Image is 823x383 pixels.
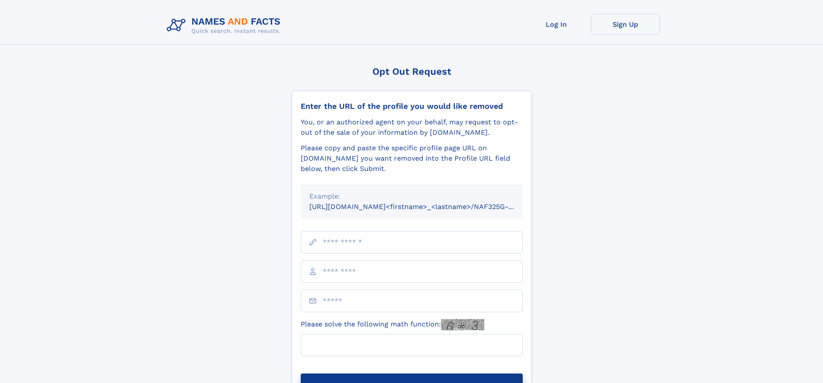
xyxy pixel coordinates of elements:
[522,14,591,35] a: Log In
[309,191,514,202] div: Example:
[301,319,484,330] label: Please solve the following math function:
[301,143,523,174] div: Please copy and paste the specific profile page URL on [DOMAIN_NAME] you want removed into the Pr...
[292,66,532,77] div: Opt Out Request
[163,14,288,37] img: Logo Names and Facts
[309,203,539,211] small: [URL][DOMAIN_NAME]<firstname>_<lastname>/NAF325G-xxxxxxxx
[301,117,523,138] div: You, or an authorized agent on your behalf, may request to opt-out of the sale of your informatio...
[591,14,660,35] a: Sign Up
[301,101,523,111] div: Enter the URL of the profile you would like removed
